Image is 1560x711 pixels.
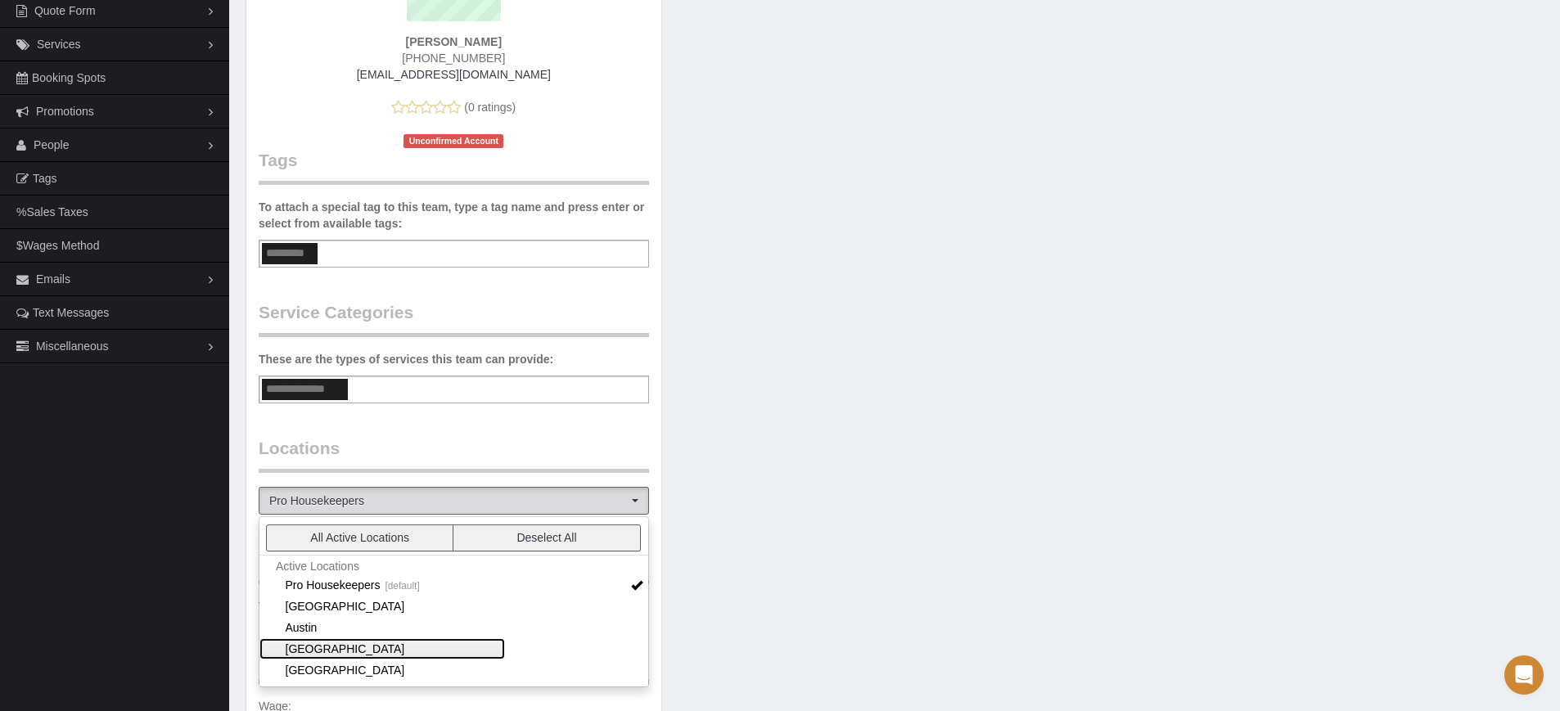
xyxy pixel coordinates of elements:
li: Boston [259,638,648,659]
span: Quote Form [34,4,96,17]
span: [PHONE_NUMBER] [402,52,505,65]
a: [GEOGRAPHIC_DATA] [259,681,505,702]
span: Services [37,38,81,51]
li: Atlanta [259,596,648,617]
li: Chicago [259,659,648,681]
span: People [34,138,70,151]
button: All Active Locations [266,524,453,551]
li: Cincinnati [259,681,648,702]
a: [GEOGRAPHIC_DATA] [259,638,505,659]
label: To attach a special tag to this team, type a tag name and press enter or select from available tags: [259,199,649,232]
div: Open Intercom Messenger [1504,655,1544,695]
ol: Choose Locations [259,487,649,515]
li: Austin [259,617,648,638]
a: Pro Housekeepers [259,574,505,596]
a: Austin [259,617,505,638]
li: Pro Housekeepers [259,574,648,596]
span: Unconfirmed Account [404,134,503,148]
span: Wages Method [23,239,100,252]
span: Text Messages [33,306,109,319]
label: These are the types of services this team can provide: [259,351,553,367]
a: [GEOGRAPHIC_DATA] [259,659,505,681]
span: Sales Taxes [26,205,88,218]
span: Pro Housekeepers [269,493,628,509]
span: Promotions [36,105,94,118]
legend: Service Categories [259,300,649,337]
span: Booking Spots [32,71,106,84]
a: [GEOGRAPHIC_DATA] [259,596,505,617]
span: Active Locations [259,555,648,577]
small: [default] [380,580,419,592]
a: [EMAIL_ADDRESS][DOMAIN_NAME] [357,68,551,81]
button: Pro Housekeepers [259,487,649,515]
button: Deselect All [453,524,640,551]
span: Miscellaneous [36,340,109,353]
strong: [PERSON_NAME] [406,35,502,48]
span: Emails [36,272,70,286]
legend: Locations [259,436,649,473]
span: Tags [33,172,57,185]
